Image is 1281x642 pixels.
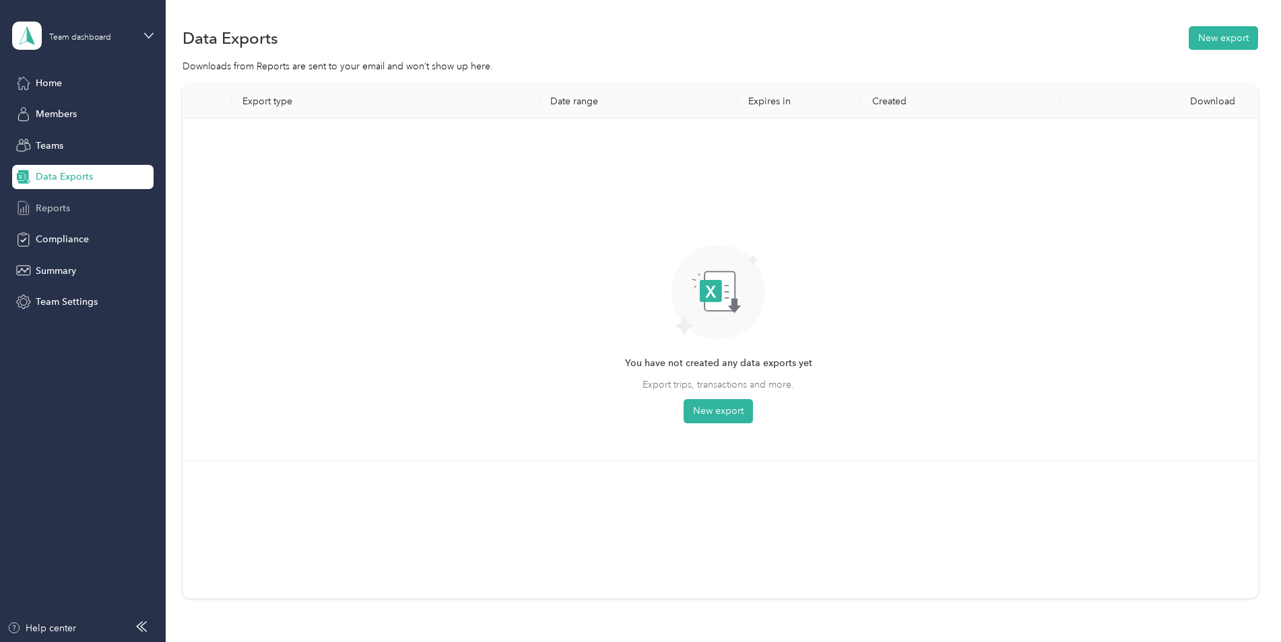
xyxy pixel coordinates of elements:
span: You have not created any data exports yet [625,356,812,371]
th: Export type [232,85,539,118]
span: Home [36,76,62,90]
span: Export trips, transactions and more. [643,378,794,392]
button: New export [1189,26,1258,50]
span: Data Exports [36,170,93,184]
button: Help center [7,621,76,635]
th: Expires in [737,85,861,118]
div: Downloads from Reports are sent to your email and won’t show up here. [183,59,1258,73]
div: Download [1070,96,1247,107]
iframe: Everlance-gr Chat Button Frame [1206,567,1281,642]
span: Reports [36,201,70,215]
h1: Data Exports [183,31,278,45]
span: Summary [36,264,76,278]
th: Created [861,85,1059,118]
span: Teams [36,139,63,153]
span: Compliance [36,232,89,246]
button: New export [684,399,753,423]
span: Team Settings [36,295,98,309]
th: Date range [539,85,737,118]
div: Team dashboard [49,34,111,42]
span: Members [36,107,77,121]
